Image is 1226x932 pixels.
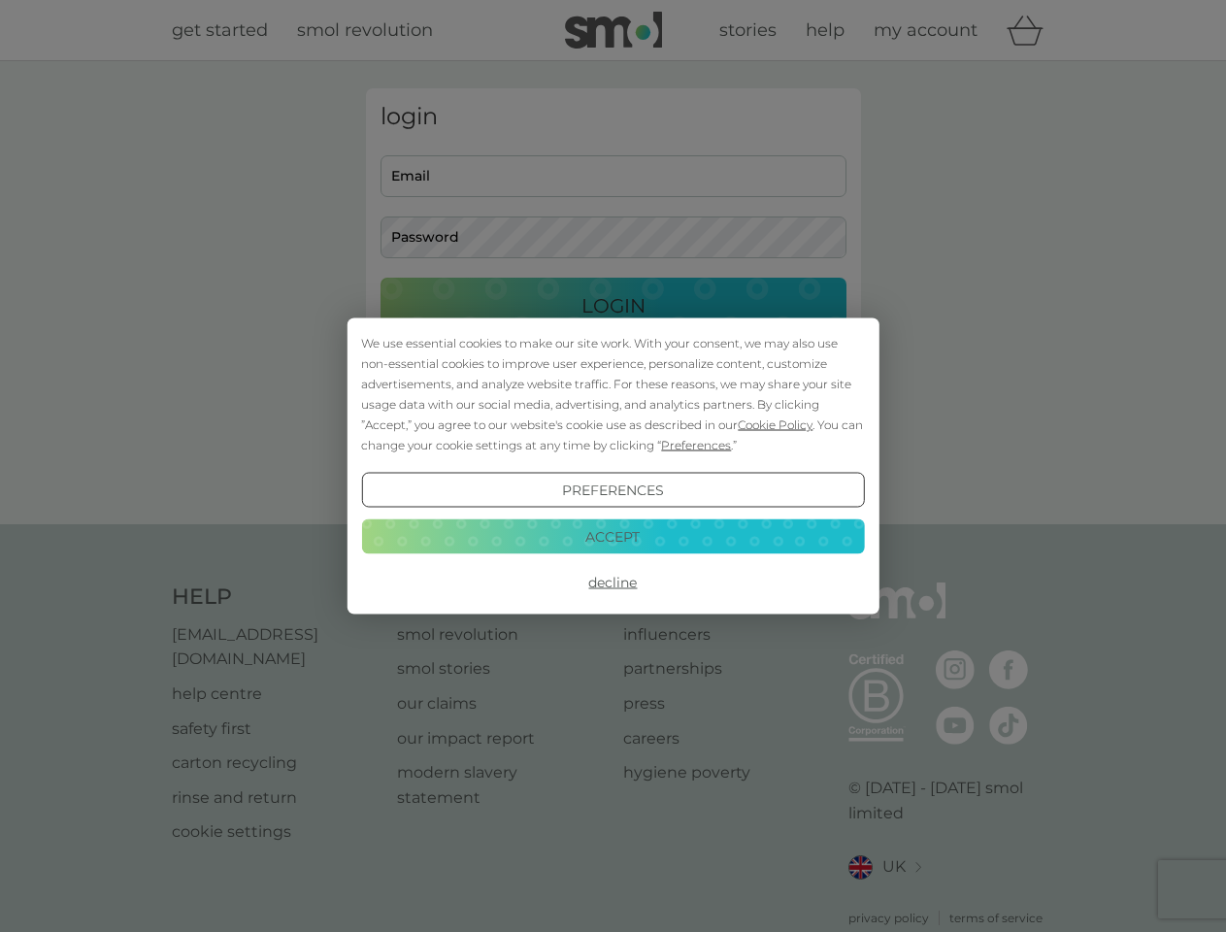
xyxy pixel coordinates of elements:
[361,518,864,553] button: Accept
[738,417,812,432] span: Cookie Policy
[361,333,864,455] div: We use essential cookies to make our site work. With your consent, we may also use non-essential ...
[347,318,878,615] div: Cookie Consent Prompt
[661,438,731,452] span: Preferences
[361,473,864,508] button: Preferences
[361,565,864,600] button: Decline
